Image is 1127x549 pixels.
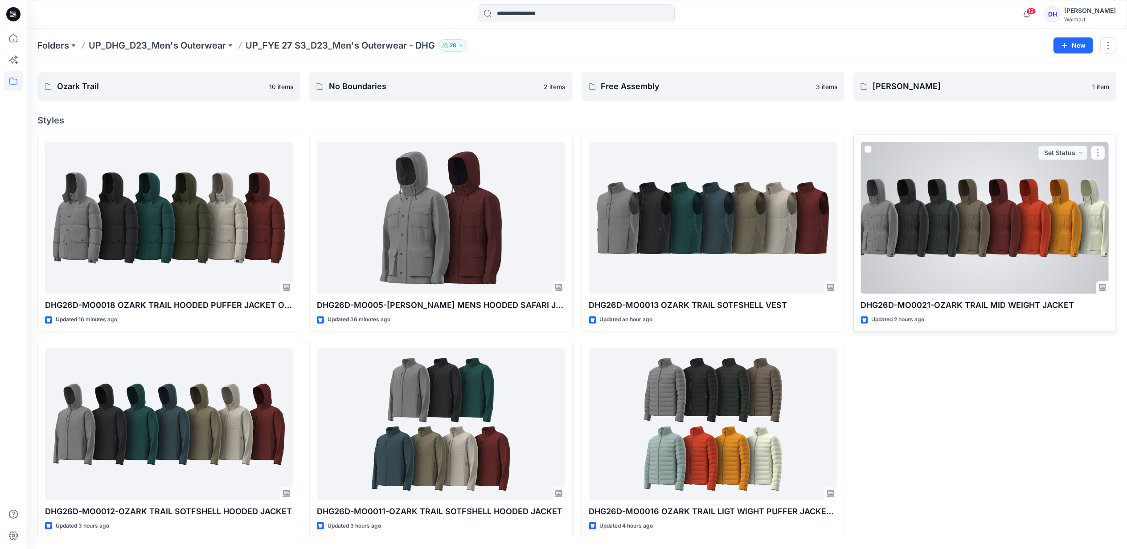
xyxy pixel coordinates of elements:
[45,142,293,294] a: DHG26D-MO0018 OZARK TRAIL HOODED PUFFER JACKET OPT 1
[328,315,390,324] p: Updated 36 minutes ago
[589,348,837,500] a: DHG26D-MO0016 OZARK TRAIL LIGT WIGHT PUFFER JACKET OPT 1
[317,299,565,311] p: DHG26D-MO005-[PERSON_NAME] MENS HOODED SAFARI JACKET
[601,80,811,93] p: Free Assembly
[1053,37,1093,53] button: New
[589,142,837,294] a: DHG26D-MO0013 OZARK TRAIL SOTFSHELL VEST
[309,72,572,101] a: No Boundaries2 items
[328,521,381,531] p: Updated 3 hours ago
[1045,6,1061,22] div: DH
[56,521,109,531] p: Updated 3 hours ago
[600,315,653,324] p: Updated an hour ago
[57,80,264,93] p: Ozark Trail
[89,39,226,52] a: UP_DHG_D23_Men's Outerwear
[873,80,1087,93] p: [PERSON_NAME]
[37,72,300,101] a: Ozark Trail10 items
[450,41,456,50] p: 28
[1026,8,1036,15] span: 12
[1064,5,1116,16] div: [PERSON_NAME]
[589,299,837,311] p: DHG26D-MO0013 OZARK TRAIL SOTFSHELL VEST
[861,142,1109,294] a: DHG26D-MO0021-OZARK TRAIL MID WEIGHT JACKET
[45,348,293,500] a: DHG26D-MO0012-OZARK TRAIL SOTFSHELL HOODED JACKET
[45,299,293,311] p: DHG26D-MO0018 OZARK TRAIL HOODED PUFFER JACKET OPT 1
[317,142,565,294] a: DHG26D-MO005-GEORGE MENS HOODED SAFARI JACKET
[37,39,69,52] a: Folders
[317,348,565,500] a: DHG26D-MO0011-OZARK TRAIL SOTFSHELL HOODED JACKET
[600,521,653,531] p: Updated 4 hours ago
[1064,16,1116,23] div: Walmart
[861,299,1109,311] p: DHG26D-MO0021-OZARK TRAIL MID WEIGHT JACKET
[872,315,925,324] p: Updated 2 hours ago
[589,505,837,518] p: DHG26D-MO0016 OZARK TRAIL LIGT WIGHT PUFFER JACKET OPT 1
[56,315,117,324] p: Updated 16 minutes ago
[582,72,844,101] a: Free Assembly3 items
[544,82,566,91] p: 2 items
[816,82,837,91] p: 3 items
[37,115,1116,126] h4: Styles
[45,505,293,518] p: DHG26D-MO0012-OZARK TRAIL SOTFSHELL HOODED JACKET
[317,505,565,518] p: DHG26D-MO0011-OZARK TRAIL SOTFSHELL HOODED JACKET
[439,39,467,52] button: 28
[853,72,1116,101] a: [PERSON_NAME]1 item
[329,80,538,93] p: No Boundaries
[1092,82,1109,91] p: 1 item
[269,82,293,91] p: 10 items
[246,39,435,52] p: UP_FYE 27 S3_D23_Men's Outerwear - DHG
